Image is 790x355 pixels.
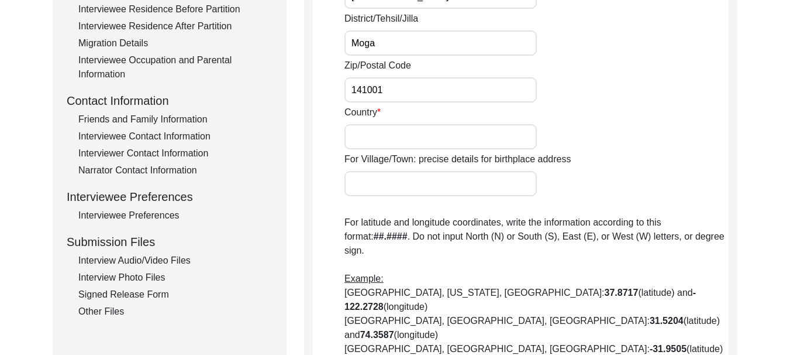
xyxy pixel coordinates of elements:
b: 37.8717 [605,288,639,298]
label: For Village/Town: precise details for birthplace address [344,152,571,166]
label: Country [344,105,381,120]
label: District/Tehsil/Jilla [344,12,418,26]
b: 31.5204 [650,316,684,326]
div: Interview Photo Files [78,271,272,285]
b: 74.3587 [360,330,394,340]
div: Interviewee Preferences [67,188,272,206]
b: -31.9505 [650,344,686,354]
div: Interviewee Contact Information [78,129,272,144]
div: Other Files [78,305,272,319]
div: Interviewee Residence Before Partition [78,2,272,16]
span: Example: [344,274,384,284]
b: ##.#### [374,231,408,241]
label: Zip/Postal Code [344,59,411,73]
div: Signed Release Form [78,288,272,302]
div: Narrator Contact Information [78,163,272,177]
div: Interview Audio/Video Files [78,254,272,268]
div: Submission Files [67,233,272,251]
div: Interviewee Residence After Partition [78,19,272,33]
div: Interviewee Occupation and Parental Information [78,53,272,81]
div: Friends and Family Information [78,112,272,127]
div: Interviewer Contact Information [78,146,272,161]
div: Interviewee Preferences [78,209,272,223]
div: Migration Details [78,36,272,50]
div: Contact Information [67,92,272,110]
